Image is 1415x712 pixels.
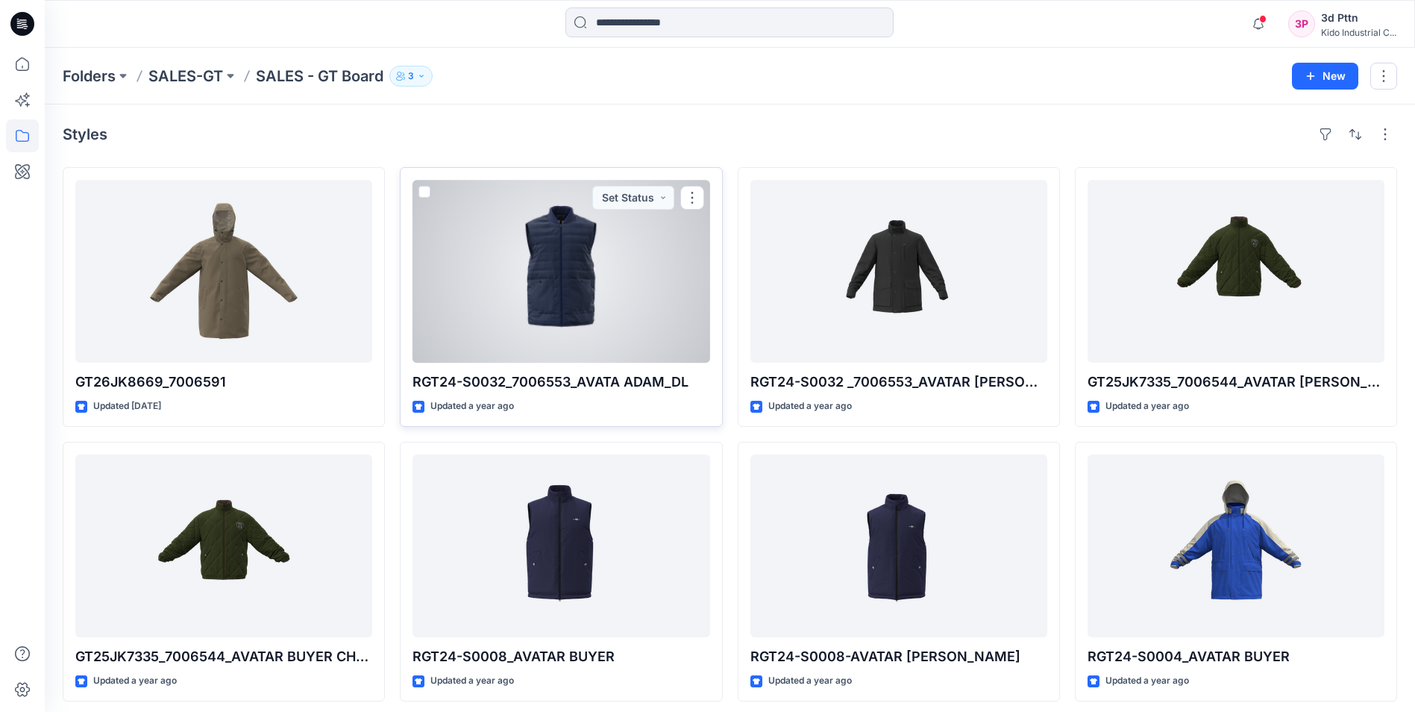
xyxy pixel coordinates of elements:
div: 3d Pttn [1321,9,1396,27]
p: Updated a year ago [768,399,852,414]
p: Updated a year ago [430,399,514,414]
p: RGT24-S0032 _7006553_AVATAR [PERSON_NAME] [750,372,1047,393]
a: GT25JK7335_7006544_AVATAR BUYER CHANGE [75,455,372,637]
p: GT26JK8669_7006591 [75,372,372,393]
p: Updated a year ago [768,673,852,689]
p: RGT24-S0008_AVATAR BUYER [412,646,709,667]
button: New [1292,63,1358,90]
p: SALES - GT Board [256,66,383,87]
a: GT26JK8669_7006591 [75,180,372,363]
a: SALES-GT [148,66,223,87]
button: 3 [389,66,433,87]
a: RGT24-S0008_AVATAR BUYER [412,455,709,637]
div: 3P [1288,10,1315,37]
a: RGT24-S0032_7006553_AVATA ADAM_DL [412,180,709,363]
p: Updated [DATE] [93,399,161,414]
p: Updated a year ago [1105,673,1189,689]
p: Updated a year ago [1105,399,1189,414]
p: GT25JK7335_7006544_AVATAR BUYER CHANGE [75,646,372,667]
p: GT25JK7335_7006544_AVATAR [PERSON_NAME] CHANGE [1088,372,1384,393]
p: Updated a year ago [93,673,177,689]
p: RGT24-S0032_7006553_AVATA ADAM_DL [412,372,709,393]
div: Kido Industrial C... [1321,27,1396,38]
a: RGT24-S0032 _7006553_AVATAR ADAM [750,180,1047,363]
h4: Styles [63,125,107,143]
p: RGT24-S0004_AVATAR BUYER [1088,646,1384,667]
a: RGT24-S0004_AVATAR BUYER [1088,455,1384,637]
a: GT25JK7335_7006544_AVATAR ADAM CHANGE [1088,180,1384,363]
p: RGT24-S0008-AVATAR [PERSON_NAME] [750,646,1047,667]
p: 3 [408,68,414,84]
a: RGT24-S0008-AVATAR ADAM [750,455,1047,637]
a: Folders [63,66,116,87]
p: Updated a year ago [430,673,514,689]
